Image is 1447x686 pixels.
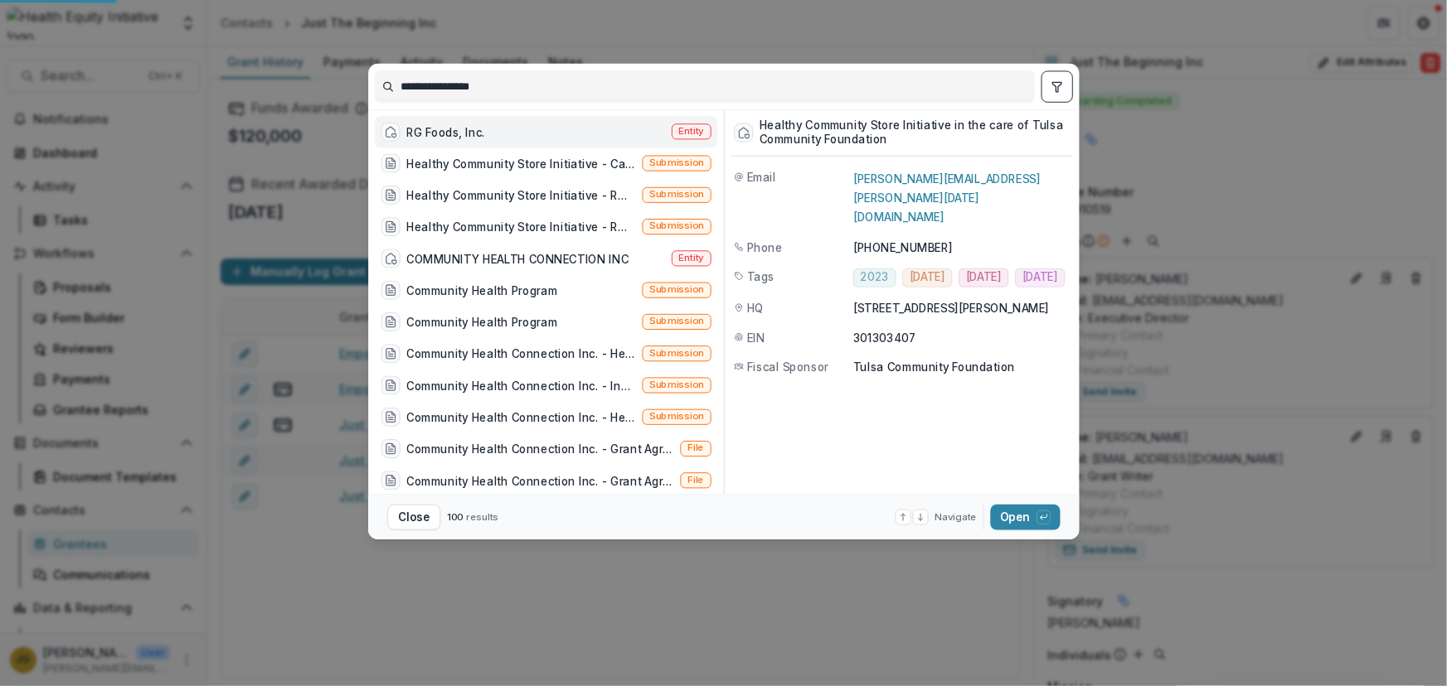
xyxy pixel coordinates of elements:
div: Community Health Connection Inc. - Grant Agreement - [DATE].pdf [406,441,674,457]
button: Close [387,505,440,530]
span: Submission [649,189,704,200]
span: 2023 [860,271,888,284]
div: Community Health Connection Inc. - Health Care Services for the Uninsured and Underinsured - 1000... [406,345,636,362]
div: Community Health Connection Inc. - Healthcare for Uninsured - 68000 - [DATE] [406,409,636,426]
span: Submission [649,411,704,423]
span: [DATE] [1022,271,1057,284]
span: File [687,475,703,486]
div: Healthy Community Store Initiative - RG Foods - 250000 - [DATE] [406,219,636,235]
span: Email [746,169,775,186]
div: Healthy Community Store Initiative in the care of Tulsa Community Foundation [760,119,1070,146]
div: Community Health Connection Inc. - Grant Agreement - [DATE] - Signed.pdf [406,472,674,489]
p: 301303407 [853,329,1070,345]
div: Healthy Community Store Initiative - Capacity Building - 5000 - [DATE] [406,155,636,171]
span: [DATE] [965,271,1001,284]
span: Entity [678,253,704,264]
span: Submission [649,348,704,360]
span: Submission [649,157,704,169]
span: HQ [746,300,763,316]
span: Fiscal Sponsor [746,359,828,375]
span: 100 [446,511,463,523]
span: results [465,511,498,523]
span: Navigate [935,510,977,524]
span: Submission [649,221,704,233]
div: Community Health Connection Inc. - Increasing Access to Care - 100000 - [DATE] [406,377,636,394]
button: toggle filters [1041,70,1072,102]
span: EIN [746,329,765,345]
span: File [687,443,703,455]
div: RG Foods, Inc. [406,123,485,140]
a: [PERSON_NAME][EMAIL_ADDRESS][PERSON_NAME][DATE][DOMAIN_NAME] [853,172,1041,224]
span: Entity [678,126,704,138]
div: Healthy Community Store Initiative - RG Foods - 350000 - [DATE] [406,187,636,204]
span: Tags [746,268,774,284]
button: Open [990,505,1060,530]
p: Tulsa Community Foundation [853,359,1070,375]
div: Community Health Program [406,314,557,331]
div: COMMUNITY HEALTH CONNECTION INC [406,250,629,267]
span: Submission [649,379,704,391]
span: [DATE] [909,271,944,284]
div: Community Health Program [406,283,557,299]
span: Submission [649,284,704,296]
span: Phone [746,239,782,255]
span: Submission [649,316,704,328]
p: [STREET_ADDRESS][PERSON_NAME] [853,300,1070,316]
p: [PHONE_NUMBER] [853,239,1070,255]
